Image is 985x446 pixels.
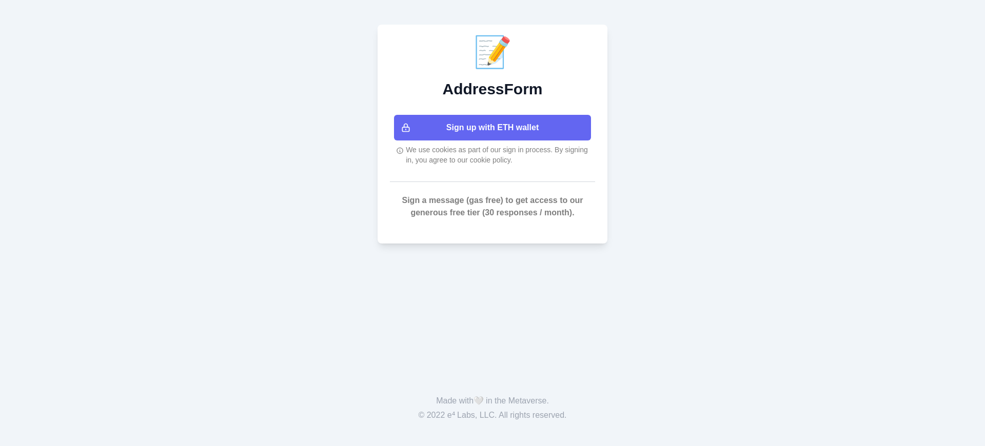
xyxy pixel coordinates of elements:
p: © 2022 e⁴ Labs, LLC. All rights reserved. [16,409,969,421]
button: Sign up with ETH wallet [394,115,591,140]
span: 🤍 [474,396,484,405]
p: Made with in the Metaverse. [16,395,969,407]
div: We use cookies as part of our sign in process. By signing in, you agree to our cookie policy. [390,145,595,165]
h2: AddressForm [390,80,595,98]
p: Sign a message (gas free) to get access to our generous free tier (30 responses / month). [390,194,595,219]
div: 📝 [390,37,595,68]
